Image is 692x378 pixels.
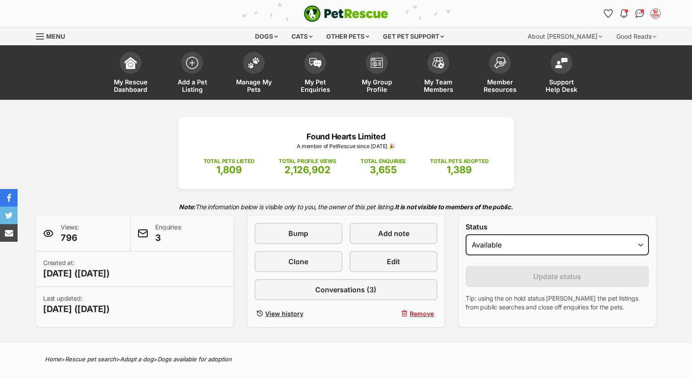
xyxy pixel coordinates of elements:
a: Support Help Desk [531,47,592,100]
a: My Rescue Dashboard [100,47,161,100]
a: Add note [350,223,437,244]
a: Rescue pet search [65,356,116,363]
span: 796 [61,232,79,244]
div: Other pets [320,28,375,45]
button: Update status [466,266,649,287]
label: Status [466,223,649,231]
div: Cats [285,28,319,45]
a: My Pet Enquiries [284,47,346,100]
img: manage-my-pets-icon-02211641906a0b7f246fdf0571729dbe1e7629f14944591b6c1af311fb30b64b.svg [248,57,260,69]
p: TOTAL PETS ADOPTED [430,157,488,165]
span: 2,126,902 [284,164,331,175]
a: Conversations (3) [255,279,438,300]
span: View history [265,309,303,318]
img: pet-enquiries-icon-7e3ad2cf08bfb03b45e93fb7055b45f3efa6380592205ae92323e6603595dc1f.svg [309,58,321,68]
span: Conversations (3) [315,284,376,295]
p: Enquiries: [155,223,182,244]
img: notifications-46538b983faf8c2785f20acdc204bb7945ddae34d4c08c2a6579f10ce5e182be.svg [620,9,627,18]
a: Manage My Pets [223,47,284,100]
span: My Pet Enquiries [295,78,335,93]
button: My account [648,7,663,21]
span: Clone [288,256,308,267]
a: Favourites [601,7,615,21]
span: My Rescue Dashboard [111,78,150,93]
p: TOTAL PROFILE VIEWS [279,157,336,165]
a: Add a Pet Listing [161,47,223,100]
div: > > > [23,356,669,363]
a: Menu [36,28,71,44]
span: [DATE] ([DATE]) [43,267,110,280]
img: team-members-icon-5396bd8760b3fe7c0b43da4ab00e1e3bb1a5d9ba89233759b79545d2d3fc5d0d.svg [432,57,444,69]
span: Member Resources [480,78,520,93]
span: Support Help Desk [542,78,581,93]
button: Remove [350,307,437,320]
img: dashboard-icon-eb2f2d2d3e046f16d808141f083e7271f6b2e854fb5c12c21221c1fb7104beca.svg [124,57,137,69]
span: Manage My Pets [234,78,273,93]
a: Edit [350,251,437,272]
img: VIC Dogs profile pic [651,9,660,18]
p: TOTAL PETS LISTED [204,157,255,165]
p: Tip: using the on hold status [PERSON_NAME] the pet listings from public searches and close off e... [466,294,649,312]
span: My Group Profile [357,78,397,93]
p: Created at: [43,258,110,280]
p: Found Hearts Limited [191,131,501,142]
ul: Account quick links [601,7,663,21]
a: View history [255,307,342,320]
span: 3,655 [370,164,397,175]
a: Home [45,356,61,363]
a: Member Resources [469,47,531,100]
span: 1,389 [447,164,472,175]
a: Adopt a dog [120,356,153,363]
span: Remove [410,309,434,318]
img: chat-41dd97257d64d25036548639549fe6c8038ab92f7586957e7f3b1b290dea8141.svg [635,9,645,18]
img: help-desk-icon-fdf02630f3aa405de69fd3d07c3f3aa587a6932b1a1747fa1d2bba05be0121f9.svg [555,58,568,68]
a: Clone [255,251,342,272]
span: Edit [387,256,400,267]
span: Add a Pet Listing [172,78,212,93]
img: logo-e224e6f780fb5917bec1dbf3a21bbac754714ae5b6737aabdf751b685950b380.svg [304,5,388,22]
div: Good Reads [610,28,663,45]
div: About [PERSON_NAME] [521,28,608,45]
a: My Group Profile [346,47,408,100]
span: Menu [46,33,65,40]
div: Dogs [249,28,284,45]
span: 3 [155,232,182,244]
p: The information below is visible only to you, the owner of this pet listing. [36,198,656,216]
span: 1,809 [216,164,242,175]
p: A member of PetRescue since [DATE] 🎉 [191,142,501,150]
span: [DATE] ([DATE]) [43,303,110,315]
span: Add note [378,228,409,239]
span: My Team Members [419,78,458,93]
span: Bump [288,228,308,239]
p: Last updated: [43,294,110,315]
div: Get pet support [377,28,450,45]
img: add-pet-listing-icon-0afa8454b4691262ce3f59096e99ab1cd57d4a30225e0717b998d2c9b9846f56.svg [186,57,198,69]
a: Conversations [633,7,647,21]
img: member-resources-icon-8e73f808a243e03378d46382f2149f9095a855e16c252ad45f914b54edf8863c.svg [494,57,506,69]
p: TOTAL ENQUIRIES [361,157,406,165]
p: Views: [61,223,79,244]
span: Update status [533,271,581,282]
a: My Team Members [408,47,469,100]
a: Bump [255,223,342,244]
a: Dogs available for adoption [157,356,232,363]
a: PetRescue [304,5,388,22]
img: group-profile-icon-3fa3cf56718a62981997c0bc7e787c4b2cf8bcc04b72c1350f741eb67cf2f40e.svg [371,58,383,68]
button: Notifications [617,7,631,21]
strong: Note: [179,203,195,211]
strong: It is not visible to members of the public. [395,203,513,211]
